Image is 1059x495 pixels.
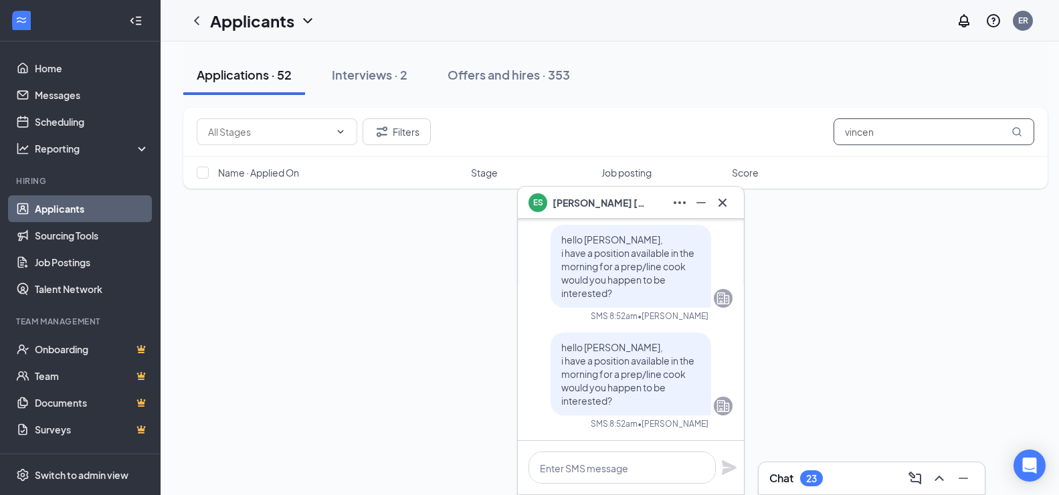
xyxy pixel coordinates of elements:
[956,13,972,29] svg: Notifications
[35,82,149,108] a: Messages
[693,195,709,211] svg: Minimize
[715,398,731,414] svg: Company
[471,166,498,179] span: Stage
[16,175,147,187] div: Hiring
[35,468,128,482] div: Switch to admin view
[197,66,292,83] div: Applications · 52
[672,195,688,211] svg: Ellipses
[638,418,708,429] span: • [PERSON_NAME]
[16,316,147,327] div: Team Management
[721,460,737,476] svg: Plane
[953,468,974,489] button: Minimize
[35,108,149,135] a: Scheduling
[591,418,638,429] div: SMS 8:52am
[591,310,638,322] div: SMS 8:52am
[189,13,205,29] svg: ChevronLeft
[35,276,149,302] a: Talent Network
[1012,126,1022,137] svg: MagnifyingGlass
[335,126,346,137] svg: ChevronDown
[35,249,149,276] a: Job Postings
[715,290,731,306] svg: Company
[561,233,694,299] span: hello [PERSON_NAME], i have a position available in the morning for a prep/line cook would you ha...
[35,336,149,363] a: OnboardingCrown
[129,14,142,27] svg: Collapse
[35,389,149,416] a: DocumentsCrown
[208,124,330,139] input: All Stages
[553,195,646,210] span: [PERSON_NAME] [PERSON_NAME]
[690,192,712,213] button: Minimize
[35,195,149,222] a: Applicants
[904,468,926,489] button: ComposeMessage
[669,192,690,213] button: Ellipses
[929,468,950,489] button: ChevronUp
[374,124,390,140] svg: Filter
[15,13,28,27] svg: WorkstreamLogo
[834,118,1034,145] input: Search in applications
[35,363,149,389] a: TeamCrown
[931,470,947,486] svg: ChevronUp
[210,9,294,32] h1: Applicants
[907,470,923,486] svg: ComposeMessage
[769,471,793,486] h3: Chat
[35,142,150,155] div: Reporting
[35,416,149,443] a: SurveysCrown
[732,166,759,179] span: Score
[218,166,299,179] span: Name · Applied On
[638,310,708,322] span: • [PERSON_NAME]
[955,470,971,486] svg: Minimize
[35,222,149,249] a: Sourcing Tools
[806,473,817,484] div: 23
[714,195,731,211] svg: Cross
[561,341,694,407] span: hello [PERSON_NAME], i have a position available in the morning for a prep/line cook would you ha...
[35,55,149,82] a: Home
[363,118,431,145] button: Filter Filters
[712,192,733,213] button: Cross
[448,66,570,83] div: Offers and hires · 353
[601,166,652,179] span: Job posting
[300,13,316,29] svg: ChevronDown
[1014,450,1046,482] div: Open Intercom Messenger
[332,66,407,83] div: Interviews · 2
[1018,15,1028,26] div: ER
[16,142,29,155] svg: Analysis
[985,13,1001,29] svg: QuestionInfo
[16,468,29,482] svg: Settings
